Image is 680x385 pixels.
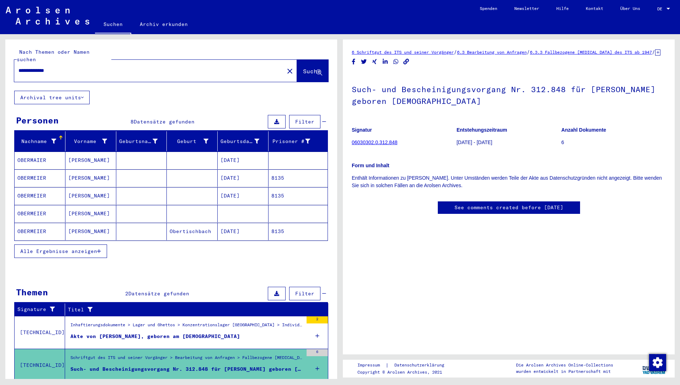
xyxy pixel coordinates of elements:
[352,139,397,145] a: 06030302.0.312.848
[389,362,453,369] a: Datenschutzerklärung
[68,136,116,147] div: Vorname
[170,136,217,147] div: Geburt‏
[269,169,328,187] mat-cell: 8135
[119,136,167,147] div: Geburtsname
[17,136,65,147] div: Nachname
[170,138,208,145] div: Geburt‏
[17,49,90,63] mat-label: Nach Themen oder Namen suchen
[649,354,666,371] div: Zustimmung ändern
[527,49,530,55] span: /
[70,322,303,332] div: Inhaftierungsdokumente > Lager und Ghettos > Konzentrationslager [GEOGRAPHIC_DATA] > Individuelle...
[561,139,666,146] p: 6
[352,73,666,116] h1: Such- und Bescheinigungsvorgang Nr. 312.848 für [PERSON_NAME] geboren [DEMOGRAPHIC_DATA]
[65,169,116,187] mat-cell: [PERSON_NAME]
[128,290,189,297] span: Datensätze gefunden
[457,127,507,133] b: Entstehungszeitraum
[131,118,134,125] span: 8
[271,136,319,147] div: Prisoner #
[131,16,196,33] a: Archiv erkunden
[221,136,268,147] div: Geburtsdatum
[68,304,321,315] div: Titel
[516,368,613,375] p: wurden entwickelt in Partnerschaft mit
[357,369,453,375] p: Copyright © Arolsen Archives, 2021
[218,187,269,205] mat-cell: [DATE]
[307,349,328,356] div: 6
[119,138,158,145] div: Geburtsname
[15,152,65,169] mat-cell: OBERMAIER
[16,114,59,127] div: Personen
[283,64,297,78] button: Clear
[641,359,668,377] img: yv_logo.png
[218,131,269,151] mat-header-cell: Geburtsdatum
[95,16,131,34] a: Suchen
[65,187,116,205] mat-cell: [PERSON_NAME]
[652,49,655,55] span: /
[457,139,561,146] p: [DATE] - [DATE]
[70,365,303,373] div: Such- und Bescheinigungsvorgang Nr. 312.848 für [PERSON_NAME] geboren [DEMOGRAPHIC_DATA]
[65,223,116,240] mat-cell: [PERSON_NAME]
[350,57,357,66] button: Share on Facebook
[15,223,65,240] mat-cell: OBERMEIER
[6,7,89,25] img: Arolsen_neg.svg
[15,131,65,151] mat-header-cell: Nachname
[167,131,218,151] mat-header-cell: Geburt‏
[70,354,303,364] div: Schriftgut des ITS und seiner Vorgänger > Bearbeitung von Anfragen > Fallbezogene [MEDICAL_DATA] ...
[360,57,368,66] button: Share on Twitter
[116,131,167,151] mat-header-cell: Geburtsname
[15,169,65,187] mat-cell: OBERMEIER
[15,349,65,381] td: [TECHNICAL_ID]
[295,118,314,125] span: Filter
[65,152,116,169] mat-cell: [PERSON_NAME]
[289,287,320,300] button: Filter
[269,223,328,240] mat-cell: 8135
[17,306,59,313] div: Signature
[352,174,666,189] p: Enthält Informationen zu [PERSON_NAME]. Unter Umständen werden Teile der Akte aus Datenschutzgrün...
[295,290,314,297] span: Filter
[68,138,107,145] div: Vorname
[218,152,269,169] mat-cell: [DATE]
[357,362,386,369] a: Impressum
[357,362,453,369] div: |
[15,316,65,349] td: [TECHNICAL_ID]
[218,223,269,240] mat-cell: [DATE]
[125,290,128,297] span: 2
[14,244,107,258] button: Alle Ergebnisse anzeigen
[649,354,666,371] img: Zustimmung ändern
[382,57,389,66] button: Share on LinkedIn
[530,49,652,55] a: 6.3.3 Fallbezogene [MEDICAL_DATA] des ITS ab 1947
[271,138,310,145] div: Prisoner #
[561,127,606,133] b: Anzahl Dokumente
[454,49,457,55] span: /
[70,333,240,340] div: Akte von [PERSON_NAME], geboren am [DEMOGRAPHIC_DATA]
[20,248,97,254] span: Alle Ergebnisse anzeigen
[14,91,90,104] button: Archival tree units
[516,362,613,368] p: Die Arolsen Archives Online-Collections
[286,67,294,75] mat-icon: close
[352,163,389,168] b: Form und Inhalt
[134,118,195,125] span: Datensätze gefunden
[297,60,328,82] button: Suche
[218,169,269,187] mat-cell: [DATE]
[269,131,328,151] mat-header-cell: Prisoner #
[65,205,116,222] mat-cell: [PERSON_NAME]
[352,49,454,55] a: 6 Schriftgut des ITS und seiner Vorgänger
[303,68,321,75] span: Suche
[65,131,116,151] mat-header-cell: Vorname
[307,316,328,323] div: 2
[392,57,400,66] button: Share on WhatsApp
[68,306,314,313] div: Titel
[16,286,48,299] div: Themen
[289,115,320,128] button: Filter
[352,127,372,133] b: Signatur
[455,204,563,211] a: See comments created before [DATE]
[15,187,65,205] mat-cell: OBERMEIER
[221,138,259,145] div: Geburtsdatum
[17,304,67,315] div: Signature
[657,6,665,11] span: DE
[167,223,218,240] mat-cell: Obertischbach
[15,205,65,222] mat-cell: OBERMEIER
[371,57,378,66] button: Share on Xing
[17,138,56,145] div: Nachname
[457,49,527,55] a: 6.3 Bearbeitung von Anfragen
[269,187,328,205] mat-cell: 8135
